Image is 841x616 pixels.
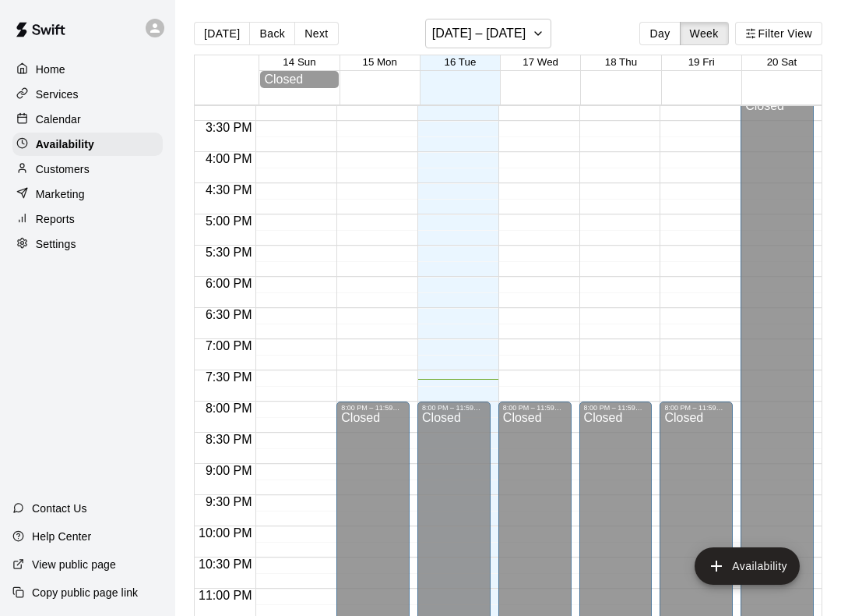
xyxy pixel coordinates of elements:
a: Settings [12,232,163,256]
button: add [695,547,800,585]
button: 14 Sun [283,56,315,68]
span: 7:00 PM [202,339,256,352]
button: 20 Sat [767,56,797,68]
p: Contact Us [32,501,87,516]
p: Copy public page link [32,585,138,600]
div: 8:00 PM – 11:59 PM [664,404,728,412]
span: 9:30 PM [202,495,256,508]
p: Settings [36,236,76,252]
span: 10:30 PM [195,558,255,571]
span: 6:00 PM [202,277,256,290]
button: Filter View [735,22,822,45]
a: Calendar [12,108,163,131]
a: Services [12,83,163,106]
a: Customers [12,158,163,181]
div: 8:00 PM – 11:59 PM [503,404,567,412]
span: 9:00 PM [202,464,256,477]
button: Next [294,22,338,45]
a: Reports [12,207,163,231]
button: 16 Tue [445,56,477,68]
p: Reports [36,211,75,227]
button: [DATE] – [DATE] [425,19,552,48]
button: 15 Mon [362,56,396,68]
h6: [DATE] – [DATE] [432,23,526,44]
button: Back [249,22,295,45]
p: Availability [36,136,94,152]
button: [DATE] [194,22,250,45]
span: 11:00 PM [195,589,255,602]
span: 5:30 PM [202,246,256,259]
p: Calendar [36,112,81,127]
button: 17 Wed [523,56,558,68]
span: 4:00 PM [202,152,256,165]
a: Availability [12,133,163,156]
p: Services [36,87,79,102]
button: Day [639,22,680,45]
span: 10:00 PM [195,526,255,540]
button: Week [680,22,729,45]
p: Help Center [32,529,91,544]
div: Closed [264,73,335,87]
div: 8:00 PM – 11:59 PM [584,404,648,412]
span: 8:00 PM [202,402,256,415]
div: 8:00 PM – 11:59 PM [422,404,486,412]
span: 6:30 PM [202,308,256,321]
span: 5:00 PM [202,214,256,228]
p: View public page [32,557,116,572]
button: 18 Thu [605,56,637,68]
p: Home [36,62,65,77]
button: 19 Fri [688,56,715,68]
span: 4:30 PM [202,183,256,196]
a: Marketing [12,182,163,206]
span: 3:30 PM [202,121,256,134]
div: 8:00 PM – 11:59 PM [341,404,405,412]
p: Customers [36,161,90,177]
p: Marketing [36,186,85,202]
span: 7:30 PM [202,370,256,384]
span: 8:30 PM [202,433,256,446]
a: Home [12,58,163,81]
